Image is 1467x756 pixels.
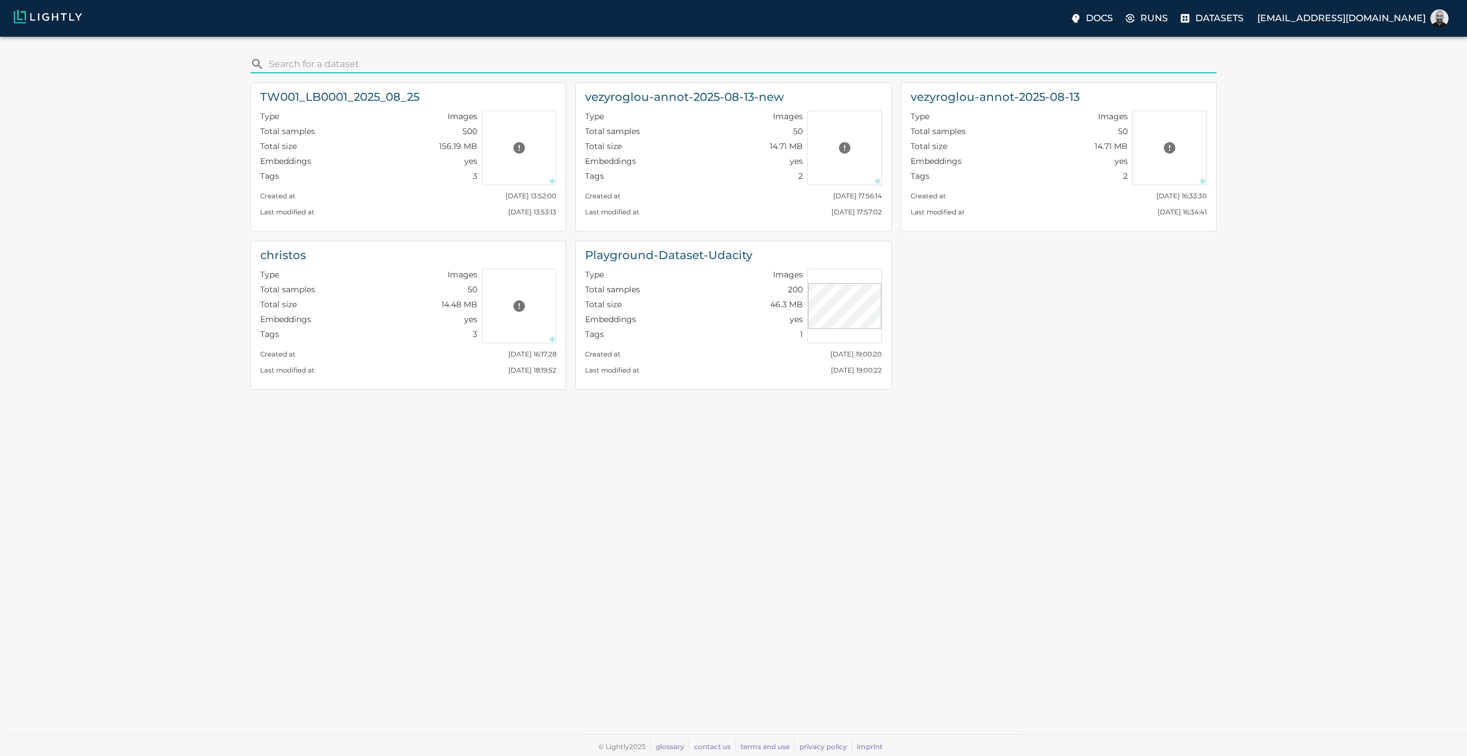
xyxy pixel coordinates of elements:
p: Images [1098,111,1128,122]
p: yes [790,155,803,167]
p: Type [585,111,604,122]
h6: vezyroglou-annot-2025-08-13-new [585,88,784,106]
a: vezyroglou-annot-2025-08-13TypeImagesTotal samples50Total size14.71 MBEmbeddingsyesTags2Preview c... [901,83,1217,232]
p: Tags [911,170,929,182]
p: Embeddings [585,155,636,167]
button: Preview cannot be loaded. Please ensure the datasource is configured correctly and that the refer... [508,295,531,318]
p: Total size [585,140,622,152]
p: Docs [1086,11,1113,25]
p: Embeddings [585,314,636,325]
small: [DATE] 17:57:02 [831,208,882,216]
small: Last modified at [585,366,640,374]
p: Images [448,269,477,280]
button: Preview cannot be loaded. Please ensure the datasource is configured correctly and that the refer... [1158,136,1181,159]
h6: Playground-Dataset-Udacity [585,246,752,264]
p: 14.71 MB [770,140,803,152]
p: yes [464,155,477,167]
h6: TW001_LB0001_2025_08_25 [260,88,419,106]
p: Tags [585,328,604,340]
small: [DATE] 13:53:13 [508,208,556,216]
button: Preview cannot be loaded. Please ensure the datasource is configured correctly and that the refer... [833,136,856,159]
p: yes [790,314,803,325]
a: contact us [694,742,731,751]
img: Lightly [14,10,82,23]
a: imprint [857,742,882,751]
p: [EMAIL_ADDRESS][DOMAIN_NAME] [1257,11,1426,25]
h6: christos [260,246,306,264]
p: Type [585,269,604,280]
input: search [269,55,1211,73]
p: Images [773,269,803,280]
p: Embeddings [260,314,311,325]
p: 2 [1123,170,1128,182]
p: Images [773,111,803,122]
p: Runs [1140,11,1168,25]
p: Type [260,111,279,122]
a: terms and use [740,742,790,751]
p: 156.19 MB [439,140,477,152]
p: 500 [462,126,477,137]
small: Last modified at [260,366,315,374]
a: privacy policy [799,742,847,751]
small: Created at [260,350,296,358]
label: Datasets [1177,8,1248,29]
p: Total samples [260,126,315,137]
p: Tags [260,170,279,182]
p: 50 [1118,126,1128,137]
p: Images [448,111,477,122]
p: 14.48 MB [441,299,477,310]
a: Playground-Dataset-UdacityTypeImagesTotal samples200Total size46.3 MBEmbeddingsyesTags1Created at... [575,241,891,390]
p: yes [1115,155,1128,167]
p: 46.3 MB [770,299,803,310]
small: [DATE] 16:33:30 [1156,192,1207,200]
small: Last modified at [911,208,965,216]
label: [EMAIL_ADDRESS][DOMAIN_NAME]Christos Papaioannidis [1253,6,1453,31]
p: Total size [260,140,297,152]
small: Last modified at [585,208,640,216]
p: Type [260,269,279,280]
small: [DATE] 16:34:41 [1158,208,1207,216]
p: Embeddings [911,155,962,167]
small: [DATE] 16:17:28 [508,350,556,358]
p: Total samples [585,126,640,137]
a: TW001_LB0001_2025_08_25TypeImagesTotal samples500Total size156.19 MBEmbeddingsyesTags3Preview can... [250,83,566,232]
p: yes [464,314,477,325]
img: Christos Papaioannidis [1430,9,1449,28]
p: Total size [260,299,297,310]
p: 200 [788,284,803,295]
small: [DATE] 19:00:20 [830,350,882,358]
small: [DATE] 13:52:00 [505,192,556,200]
p: Datasets [1195,11,1244,25]
a: christosTypeImagesTotal samples50Total size14.48 MBEmbeddingsyesTags3Preview cannot be loaded. Pl... [250,241,566,390]
p: Total samples [585,284,640,295]
small: Created at [911,192,946,200]
small: Created at [585,350,621,358]
small: Last modified at [260,208,315,216]
a: Docs [1068,8,1117,29]
p: 2 [798,170,803,182]
p: 14.71 MB [1095,140,1128,152]
small: Created at [260,192,296,200]
button: Preview cannot be loaded. Please ensure the datasource is configured correctly and that the refer... [508,136,531,159]
label: Runs [1122,8,1172,29]
p: 3 [473,170,477,182]
span: © Lightly 2025 [598,742,646,751]
p: Type [911,111,929,122]
p: Tags [585,170,604,182]
small: [DATE] 17:56:14 [833,192,882,200]
p: Total samples [260,284,315,295]
p: Total size [911,140,947,152]
small: [DATE] 19:00:22 [831,366,882,374]
small: [DATE] 18:19:52 [508,366,556,374]
p: 3 [473,328,477,340]
p: Total samples [911,126,966,137]
p: 1 [800,328,803,340]
small: Created at [585,192,621,200]
p: 50 [468,284,477,295]
a: glossary [656,742,684,751]
p: Tags [260,328,279,340]
a: vezyroglou-annot-2025-08-13-newTypeImagesTotal samples50Total size14.71 MBEmbeddingsyesTags2Previ... [575,83,891,232]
